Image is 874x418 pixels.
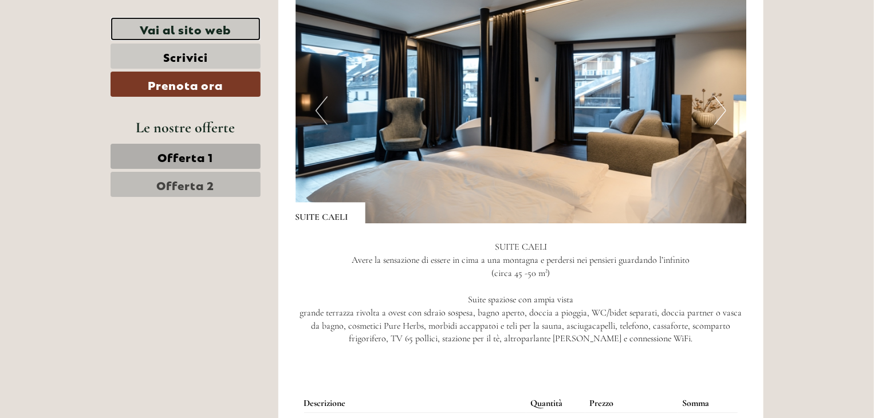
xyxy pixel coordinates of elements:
[304,395,526,412] th: Descrizione
[111,117,261,138] div: Le nostre offerte
[526,395,585,412] th: Quantità
[714,96,726,125] button: Next
[296,202,365,224] div: SUITE CAELI
[585,395,678,412] th: Prezzo
[296,240,747,345] p: SUITE CAELI Avere la sensazione di essere in cima a una montagna e perdersi nei pensieri guardand...
[678,395,738,412] th: Somma
[111,44,261,69] a: Scrivici
[111,17,261,41] a: Vai al sito web
[316,96,328,125] button: Previous
[111,72,261,97] a: Prenota ora
[157,176,215,192] span: Offerta 2
[158,148,214,164] span: Offerta 1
